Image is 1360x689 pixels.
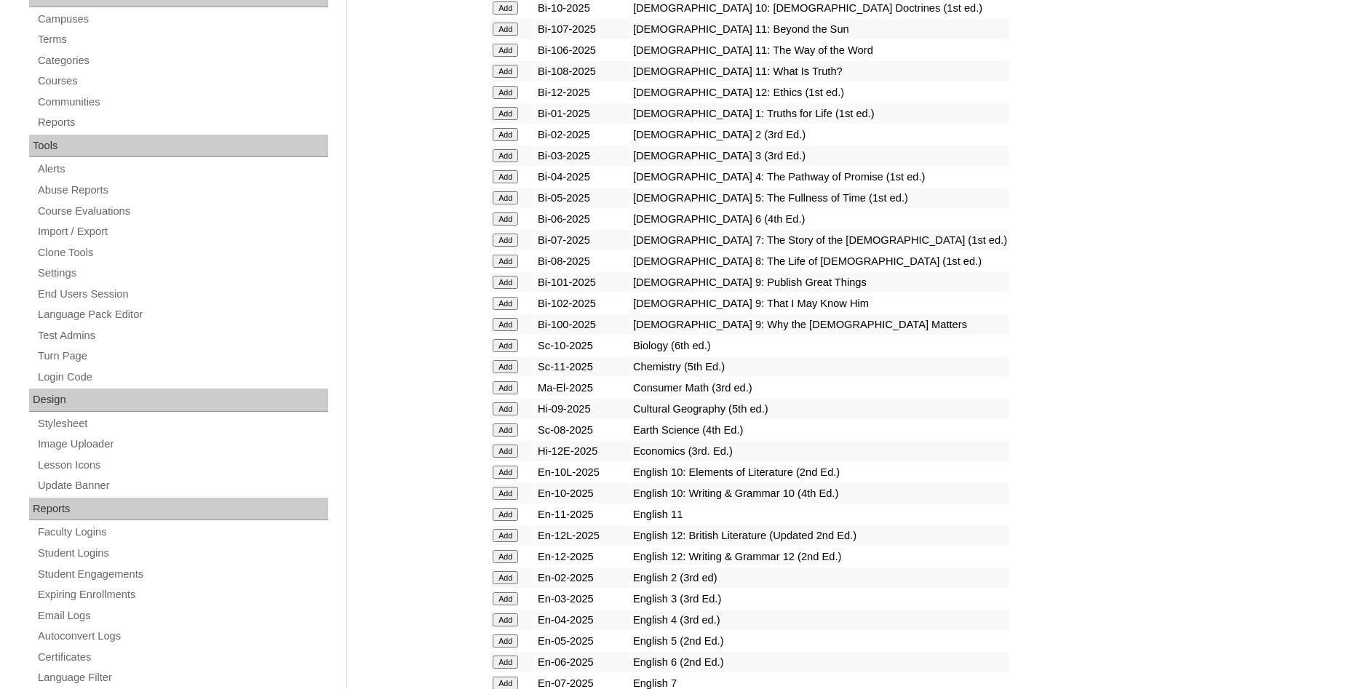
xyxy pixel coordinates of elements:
td: Cultural Geography (5th ed.) [631,399,1009,419]
a: Clone Tools [36,244,328,262]
td: English 12: Writing & Grammar 12 (2nd Ed.) [631,546,1009,567]
input: Add [493,571,518,584]
td: Chemistry (5th Ed.) [631,357,1009,377]
a: Faculty Logins [36,523,328,541]
td: En-11-2025 [536,504,630,525]
a: Expiring Enrollments [36,586,328,604]
td: [DEMOGRAPHIC_DATA] 3 (3rd Ed.) [631,146,1009,166]
input: Add [493,402,518,415]
td: English 10: Writing & Grammar 10 (4th Ed.) [631,483,1009,503]
td: Bi-01-2025 [536,103,630,124]
td: Bi-06-2025 [536,209,630,229]
td: [DEMOGRAPHIC_DATA] 4: The Pathway of Promise (1st ed.) [631,167,1009,187]
td: Bi-02-2025 [536,124,630,145]
a: Update Banner [36,477,328,495]
a: Terms [36,31,328,49]
td: En-10-2025 [536,483,630,503]
td: En-03-2025 [536,589,630,609]
input: Add [493,656,518,669]
td: En-12-2025 [536,546,630,567]
input: Add [493,107,518,120]
td: En-04-2025 [536,610,630,630]
td: Bi-04-2025 [536,167,630,187]
td: Bi-102-2025 [536,293,630,314]
td: English 12: British Literature (Updated 2nd Ed.) [631,525,1009,546]
a: Image Uploader [36,435,328,453]
input: Add [493,550,518,563]
input: Add [493,191,518,204]
input: Add [493,318,518,331]
td: English 3 (3rd Ed.) [631,589,1009,609]
input: Add [493,529,518,542]
td: En-12L-2025 [536,525,630,546]
a: Campuses [36,10,328,28]
td: [DEMOGRAPHIC_DATA] 1: Truths for Life (1st ed.) [631,103,1009,124]
input: Add [493,128,518,141]
a: Language Pack Editor [36,306,328,324]
td: [DEMOGRAPHIC_DATA] 9: That I May Know Him [631,293,1009,314]
td: En-06-2025 [536,652,630,672]
td: Bi-07-2025 [536,230,630,250]
td: Biology (6th ed.) [631,335,1009,356]
td: Ma-El-2025 [536,378,630,398]
div: Reports [29,498,328,521]
input: Add [493,23,518,36]
td: [DEMOGRAPHIC_DATA] 5: The Fullness of Time (1st ed.) [631,188,1009,208]
a: Certificates [36,648,328,666]
td: Bi-03-2025 [536,146,630,166]
input: Add [493,234,518,247]
td: Sc-10-2025 [536,335,630,356]
td: English 4 (3rd ed.) [631,610,1009,630]
td: Hi-12E-2025 [536,441,630,461]
input: Add [493,423,518,437]
input: Add [493,466,518,479]
a: End Users Session [36,285,328,303]
a: Abuse Reports [36,181,328,199]
td: English 6 (2nd Ed.) [631,652,1009,672]
td: Bi-05-2025 [536,188,630,208]
a: Communities [36,93,328,111]
a: Settings [36,264,328,282]
td: [DEMOGRAPHIC_DATA] 8: The Life of [DEMOGRAPHIC_DATA] (1st ed.) [631,251,1009,271]
input: Add [493,508,518,521]
input: Add [493,445,518,458]
td: [DEMOGRAPHIC_DATA] 2 (3rd Ed.) [631,124,1009,145]
td: Bi-08-2025 [536,251,630,271]
a: Lesson Icons [36,456,328,474]
a: Autoconvert Logs [36,627,328,645]
td: Bi-101-2025 [536,272,630,292]
input: Add [493,65,518,78]
input: Add [493,170,518,183]
a: Student Engagements [36,565,328,584]
td: English 5 (2nd Ed.) [631,631,1009,651]
a: Import / Export [36,223,328,241]
a: Alerts [36,160,328,178]
input: Add [493,149,518,162]
div: Tools [29,135,328,158]
td: Bi-12-2025 [536,82,630,103]
td: Bi-106-2025 [536,40,630,60]
input: Add [493,212,518,226]
a: Test Admins [36,327,328,345]
a: Categories [36,52,328,70]
a: Login Code [36,368,328,386]
input: Add [493,1,518,15]
a: Stylesheet [36,415,328,433]
td: Sc-08-2025 [536,420,630,440]
td: Sc-11-2025 [536,357,630,377]
td: [DEMOGRAPHIC_DATA] 11: Beyond the Sun [631,19,1009,39]
td: Earth Science (4th Ed.) [631,420,1009,440]
a: Courses [36,72,328,90]
td: En-05-2025 [536,631,630,651]
input: Add [493,339,518,352]
td: Economics (3rd. Ed.) [631,441,1009,461]
td: English 2 (3rd ed) [631,567,1009,588]
td: [DEMOGRAPHIC_DATA] 9: Publish Great Things [631,272,1009,292]
td: Bi-108-2025 [536,61,630,81]
input: Add [493,613,518,626]
input: Add [493,634,518,648]
input: Add [493,592,518,605]
input: Add [493,381,518,394]
div: Design [29,389,328,412]
td: Bi-107-2025 [536,19,630,39]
